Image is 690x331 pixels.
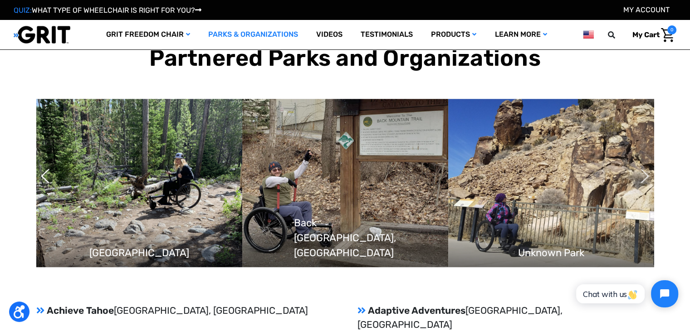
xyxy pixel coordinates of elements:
input: Search [612,25,626,44]
img: img08.png [448,99,654,267]
img: img06.png [36,99,242,267]
a: QUIZ:WHAT TYPE OF WHEELCHAIR IS RIGHT FOR YOU? [14,6,201,15]
a: Account [623,5,670,14]
span: QUIZ: [14,6,32,15]
button: Previous [41,165,50,187]
h2: Partnered Parks and Organizations [36,44,654,72]
a: GRIT Freedom Chair [97,20,199,49]
a: Testimonials [352,20,422,49]
a: Learn More [485,20,556,49]
a: Cart with 0 items [626,25,676,44]
img: us.png [583,29,594,40]
a: Videos [307,20,352,49]
img: GRIT All-Terrain Wheelchair and Mobility Equipment [14,25,70,44]
span: [GEOGRAPHIC_DATA], [GEOGRAPHIC_DATA] [114,305,308,316]
span: My Cart [632,30,660,39]
p: Achieve Tahoe [36,303,333,318]
button: Next [636,165,645,187]
img: img07.png [242,99,448,267]
span: Unknown Park [518,245,584,260]
iframe: Tidio Chat [566,273,686,315]
a: Parks & Organizations [199,20,307,49]
span: Back [GEOGRAPHIC_DATA], [GEOGRAPHIC_DATA] [294,215,397,260]
span: 0 [667,25,676,34]
a: Products [422,20,485,49]
img: Cart [661,28,674,42]
span: [GEOGRAPHIC_DATA] [89,245,189,260]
